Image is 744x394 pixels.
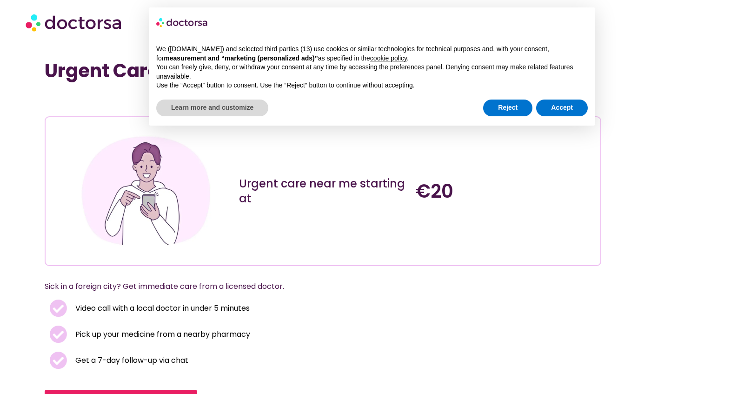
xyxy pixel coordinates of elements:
h3: Urgent care near me starting at [239,176,406,206]
p: Use the “Accept” button to consent. Use the “Reject” button to continue without accepting. [156,81,588,90]
span: Video call with a local doctor in under 5 minutes [73,302,250,315]
h4: €20 [416,180,583,202]
button: Accept [536,100,588,116]
p: Sick in a foreign city? Get immediate care from a licensed doctor. [45,280,579,293]
span: Pick up your medicine from a nearby pharmacy [73,328,250,341]
img: Illustration depicting a young adult in a casual outfit, engaged with their smartphone. They are ... [79,124,213,258]
p: You can freely give, deny, or withdraw your consent at any time by accessing the preferences pane... [156,63,588,81]
p: We ([DOMAIN_NAME]) and selected third parties (13) use cookies or similar technologies for techni... [156,45,588,63]
span: Get a 7-day follow-up via chat [73,354,188,367]
button: Reject [483,100,532,116]
iframe: Customer reviews powered by Trustpilot [62,96,202,107]
strong: measurement and “marketing (personalized ads)” [164,54,318,62]
button: Learn more and customize [156,100,268,116]
a: cookie policy [370,54,407,62]
img: logo [156,15,208,30]
h1: Urgent Care Near Me - For Tourists [45,60,601,82]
